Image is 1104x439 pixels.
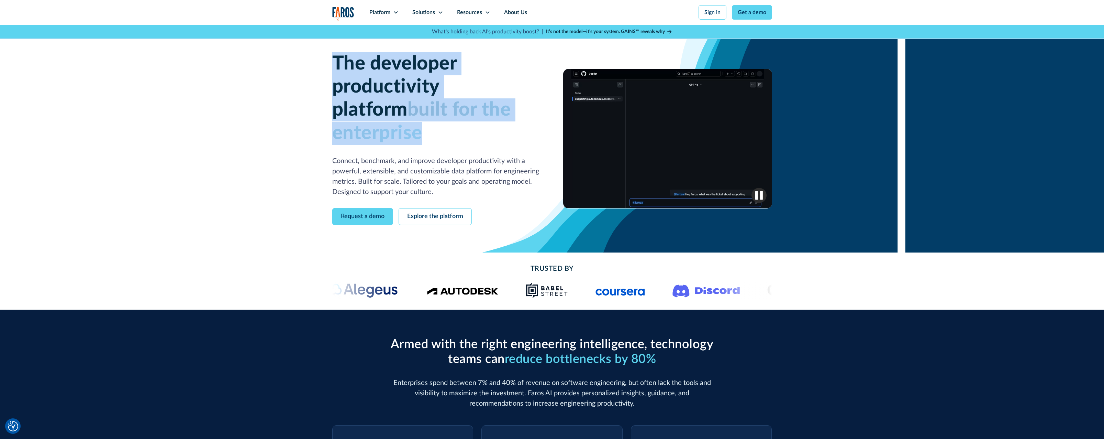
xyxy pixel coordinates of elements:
p: Enterprises spend between 7% and 40% of revenue on software engineering, but often lack the tools... [387,378,717,409]
a: Get a demo [732,5,772,20]
a: Explore the platform [399,208,472,225]
p: Connect, benchmark, and improve developer productivity with a powerful, extensible, and customiza... [332,156,541,197]
div: Resources [457,8,482,17]
a: home [332,7,354,21]
h2: Trusted By [387,264,717,274]
img: Logo of the communication platform Discord. [672,283,740,298]
img: Logo of the analytics and reporting company Faros. [332,7,354,21]
button: Cookie Settings [8,421,18,431]
span: reduce bottlenecks by 80% [505,353,656,365]
a: Sign in [699,5,726,20]
div: Platform [369,8,390,17]
img: Logo of the online learning platform Coursera. [595,285,645,296]
p: What's holding back AI's productivity boost? | [432,28,543,36]
strong: It’s not the model—it’s your system. GAINS™ reveals why [546,29,665,34]
img: Logo of the design software company Autodesk. [427,286,498,295]
h1: The developer productivity platform [332,52,541,145]
img: Revisit consent button [8,421,18,431]
img: Babel Street logo png [526,282,568,299]
div: Solutions [412,8,435,17]
img: Alegeus logo [328,282,399,299]
a: Request a demo [332,208,393,225]
img: Pause video [751,188,767,203]
a: It’s not the model—it’s your system. GAINS™ reveals why [546,28,672,35]
span: built for the enterprise [332,100,511,142]
h2: Armed with the right engineering intelligence, technology teams can [387,337,717,367]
